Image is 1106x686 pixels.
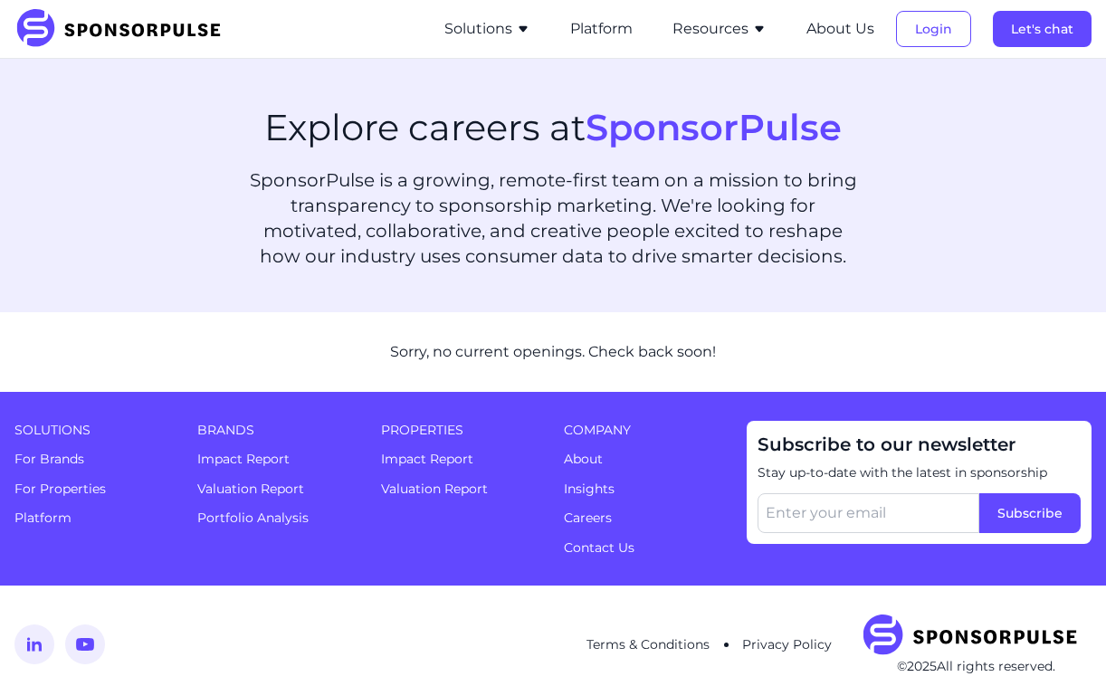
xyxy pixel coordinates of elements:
a: Privacy Policy [742,636,832,653]
a: Valuation Report [197,481,304,497]
a: Login [896,21,971,37]
span: Company [564,421,725,439]
p: © 2025 All rights reserved. [861,657,1092,675]
a: About Us [806,21,874,37]
a: Impact Report [381,451,473,467]
a: Platform [570,21,633,37]
a: For Brands [14,451,84,467]
h1: Explore careers at [264,102,842,153]
a: Contact Us [564,539,634,556]
input: Enter your email [758,493,979,533]
a: Impact Report [197,451,290,467]
a: Platform [14,510,72,526]
button: Solutions [444,18,530,40]
a: Portfolio Analysis [197,510,309,526]
button: Let's chat [993,11,1092,47]
span: Brands [197,421,358,439]
a: Insights [564,481,615,497]
img: LinkedIn [14,624,54,664]
div: Sorry, no current openings. Check back soon! [390,341,716,363]
a: Valuation Report [381,481,488,497]
span: Properties [381,421,542,439]
button: Platform [570,18,633,40]
a: Let's chat [993,21,1092,37]
p: SponsorPulse is a growing, remote-first team on a mission to bring transparency to sponsorship ma... [249,167,857,269]
a: Careers [564,510,612,526]
span: SponsorPulse [586,105,842,149]
button: Resources [672,18,767,40]
a: About [564,451,603,467]
img: SponsorPulse [14,9,234,49]
a: For Properties [14,481,106,497]
span: Solutions [14,421,176,439]
span: Stay up-to-date with the latest in sponsorship [758,464,1081,482]
img: SponsorPulse [861,615,1092,656]
a: Terms & Conditions [586,636,710,653]
button: About Us [806,18,874,40]
button: Subscribe [979,493,1081,533]
img: YouTube [65,624,105,664]
button: Login [896,11,971,47]
span: Subscribe to our newsletter [758,432,1081,457]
